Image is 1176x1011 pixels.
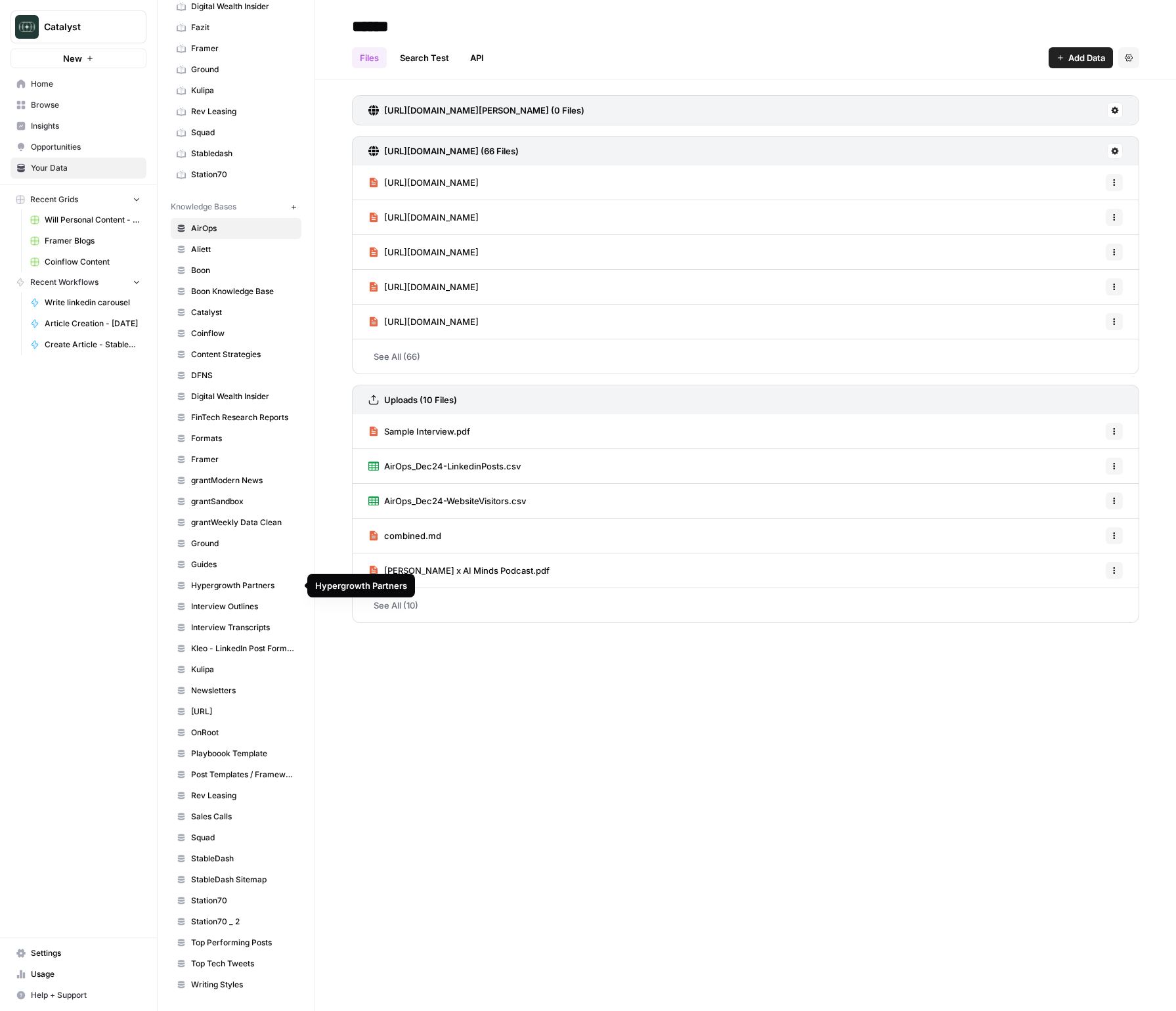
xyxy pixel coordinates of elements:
[191,169,295,181] span: Station70
[171,785,301,806] a: Rev Leasing
[191,412,295,423] span: FinTech Research Reports
[171,201,236,213] span: Knowledge Bases
[45,235,141,247] span: Framer Blogs
[171,911,301,932] a: Station70 _ 2
[171,449,301,470] a: Framer
[384,393,457,406] h3: Uploads (10 Files)
[384,280,479,293] span: [URL][DOMAIN_NAME]
[171,344,301,365] a: Content Strategies
[171,38,301,59] a: Framer
[24,251,146,272] a: Coinflow Content
[45,256,141,268] span: Coinflow Content
[368,165,479,200] a: [URL][DOMAIN_NAME]
[368,519,441,553] a: combined.md
[191,853,295,865] span: StableDash
[384,144,519,158] h3: [URL][DOMAIN_NAME] (66 Files)
[191,874,295,886] span: StableDash Sitemap
[384,529,441,542] span: combined.md
[171,302,301,323] a: Catalyst
[191,811,295,823] span: Sales Calls
[352,339,1139,374] a: See All (66)
[368,270,479,304] a: [URL][DOMAIN_NAME]
[191,475,295,486] span: grantModern News
[63,52,82,65] span: New
[171,596,301,617] a: Interview Outlines
[171,806,301,827] a: Sales Calls
[171,827,301,848] a: Squad
[31,141,141,153] span: Opportunities
[191,349,295,360] span: Content Strategies
[11,137,146,158] a: Opportunities
[191,937,295,949] span: Top Performing Posts
[171,617,301,638] a: Interview Transcripts
[45,297,141,309] span: Write linkedin carousel
[31,78,141,90] span: Home
[368,305,479,339] a: [URL][DOMAIN_NAME]
[171,848,301,869] a: StableDash
[171,680,301,701] a: Newsletters
[191,391,295,402] span: Digital Wealth Insider
[191,244,295,255] span: Aliett
[171,974,301,995] a: Writing Styles
[31,162,141,174] span: Your Data
[191,643,295,655] span: Kleo - LinkedIn Post Formats
[11,95,146,116] a: Browse
[352,47,387,68] a: Files
[171,743,301,764] a: Playboook Template
[384,104,584,117] h3: [URL][DOMAIN_NAME][PERSON_NAME] (0 Files)
[191,370,295,381] span: DFNS
[171,659,301,680] a: Kulipa
[191,748,295,760] span: Playboook Template
[368,385,457,414] a: Uploads (10 Files)
[11,272,146,292] button: Recent Workflows
[31,120,141,132] span: Insights
[31,99,141,111] span: Browse
[171,701,301,722] a: [URL]
[171,512,301,533] a: grantWeekly Data Clean
[191,517,295,528] span: grantWeekly Data Clean
[171,491,301,512] a: grantSandbox
[171,101,301,122] a: Rev Leasing
[384,425,470,438] span: Sample Interview.pdf
[191,727,295,739] span: OnRoot
[191,454,295,465] span: Framer
[171,470,301,491] a: grantModern News
[384,176,479,189] span: [URL][DOMAIN_NAME]
[171,554,301,575] a: Guides
[171,323,301,344] a: Coinflow
[191,328,295,339] span: Coinflow
[45,214,141,226] span: Will Personal Content - [DATE]
[24,334,146,355] a: Create Article - StableDash
[171,407,301,428] a: FinTech Research Reports
[30,276,98,288] span: Recent Workflows
[191,790,295,802] span: Rev Leasing
[191,223,295,234] span: AirOps
[191,979,295,991] span: Writing Styles
[11,74,146,95] a: Home
[171,143,301,164] a: Stabledash
[171,869,301,890] a: StableDash Sitemap
[384,494,526,507] span: AirOps_Dec24-WebsiteVisitors.csv
[368,200,479,234] a: [URL][DOMAIN_NAME]
[191,832,295,844] span: Squad
[171,260,301,281] a: Boon
[171,365,301,386] a: DFNS
[171,953,301,974] a: Top Tech Tweets
[44,20,123,33] span: Catalyst
[191,496,295,507] span: grantSandbox
[191,769,295,781] span: Post Templates / Framework
[171,575,301,596] a: Hypergrowth Partners
[45,339,141,351] span: Create Article - StableDash
[171,17,301,38] a: Fazit
[45,318,141,330] span: Article Creation - [DATE]
[171,890,301,911] a: Station70
[171,428,301,449] a: Formats
[11,985,146,1006] button: Help + Support
[171,239,301,260] a: Aliett
[384,246,479,259] span: [URL][DOMAIN_NAME]
[462,47,492,68] a: API
[368,235,479,269] a: [URL][DOMAIN_NAME]
[24,313,146,334] a: Article Creation - [DATE]
[30,194,78,205] span: Recent Grids
[171,80,301,101] a: Kulipa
